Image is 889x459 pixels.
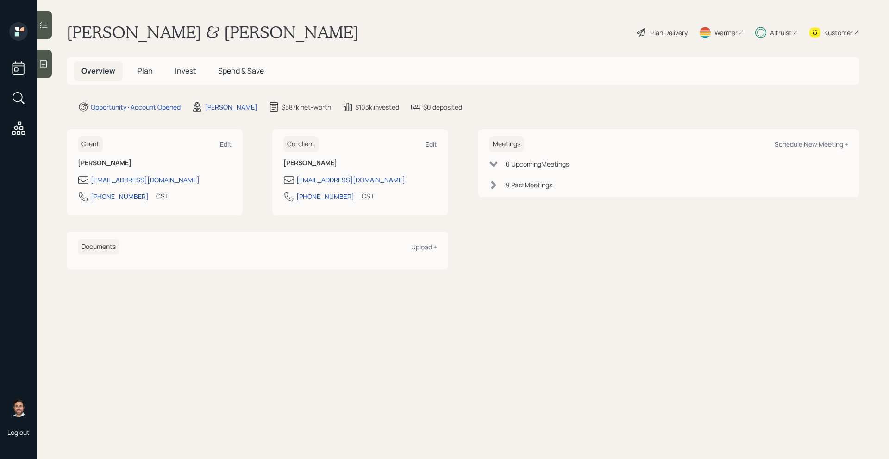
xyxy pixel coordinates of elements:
div: 0 Upcoming Meeting s [506,159,569,169]
div: $587k net-worth [282,102,331,112]
h6: Co-client [283,136,319,152]
h6: Documents [78,239,119,254]
h6: [PERSON_NAME] [283,159,437,167]
div: [EMAIL_ADDRESS][DOMAIN_NAME] [91,175,200,185]
span: Invest [175,66,196,76]
div: [PHONE_NUMBER] [91,192,149,201]
div: $103k invested [355,102,399,112]
div: CST [156,191,169,201]
h1: [PERSON_NAME] & [PERSON_NAME] [67,22,359,43]
div: [EMAIL_ADDRESS][DOMAIN_NAME] [296,175,405,185]
img: michael-russo-headshot.png [9,398,28,417]
span: Spend & Save [218,66,264,76]
div: Altruist [770,28,792,37]
h6: Client [78,136,103,152]
div: Schedule New Meeting + [775,140,848,149]
div: [PERSON_NAME] [205,102,257,112]
div: Opportunity · Account Opened [91,102,181,112]
div: Upload + [411,242,437,251]
div: Edit [220,140,232,149]
div: [PHONE_NUMBER] [296,192,354,201]
span: Plan [138,66,153,76]
span: Overview [81,66,115,76]
h6: Meetings [489,136,524,152]
div: CST [362,191,374,201]
div: 9 Past Meeting s [506,180,552,190]
div: Warmer [714,28,738,37]
h6: [PERSON_NAME] [78,159,232,167]
div: Kustomer [824,28,853,37]
div: Plan Delivery [651,28,688,37]
div: Edit [426,140,437,149]
div: $0 deposited [423,102,462,112]
div: Log out [7,428,30,437]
